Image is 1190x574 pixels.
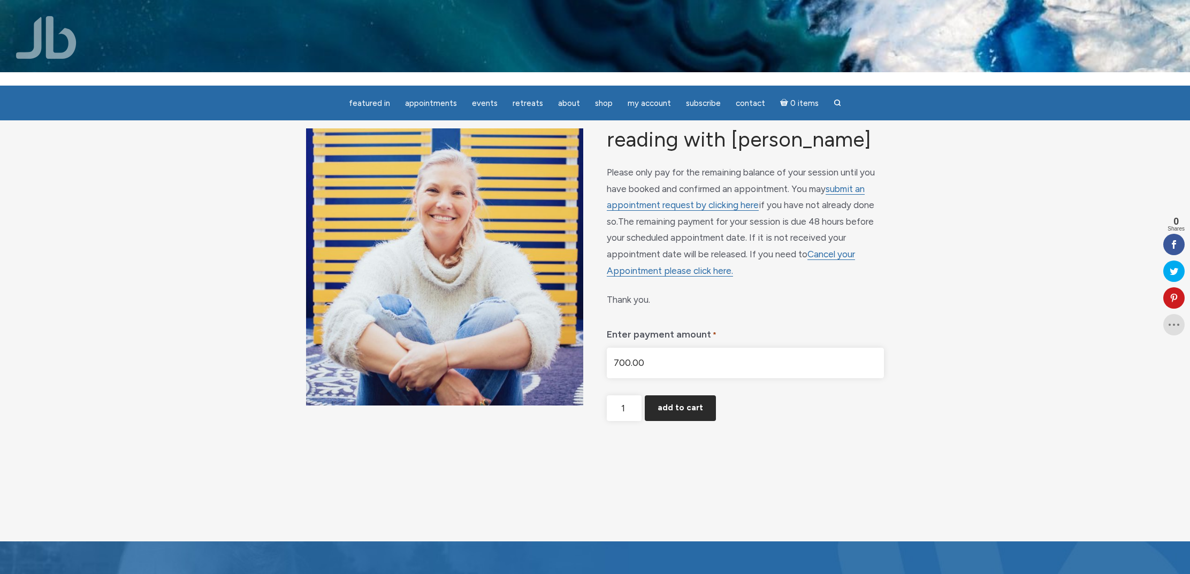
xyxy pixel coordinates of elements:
[1168,226,1185,232] span: Shares
[306,128,583,405] img: Reading with Jamie Butler
[607,348,884,378] input: $
[607,321,716,344] label: Enter payment amount
[595,98,613,108] span: Shop
[349,98,390,108] span: featured in
[472,98,498,108] span: Events
[1168,217,1185,226] span: 0
[621,93,677,114] a: My Account
[680,93,727,114] a: Subscribe
[686,98,721,108] span: Subscribe
[607,164,884,279] p: The remaining payment for your session is due 48 hours before your scheduled appointment date. If...
[506,93,550,114] a: Retreats
[790,100,819,108] span: 0 items
[399,93,463,114] a: Appointments
[466,93,504,114] a: Events
[628,98,671,108] span: My Account
[589,93,619,114] a: Shop
[607,292,884,308] p: Thank you.
[513,98,543,108] span: Retreats
[607,439,884,448] iframe: PayPal Message 1
[552,93,586,114] a: About
[607,395,642,422] input: Product quantity
[736,98,765,108] span: Contact
[607,128,884,151] h1: Reading with [PERSON_NAME]
[558,98,580,108] span: About
[16,16,77,59] img: Jamie Butler. The Everyday Medium
[774,92,825,114] a: Cart0 items
[405,98,457,108] span: Appointments
[729,93,772,114] a: Contact
[342,93,396,114] a: featured in
[607,249,855,277] a: Cancel your Appointment please click here.
[645,395,716,421] button: Add to cart
[780,98,790,108] i: Cart
[607,167,875,227] span: Please only pay for the remaining balance of your session until you have booked and confirmed an ...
